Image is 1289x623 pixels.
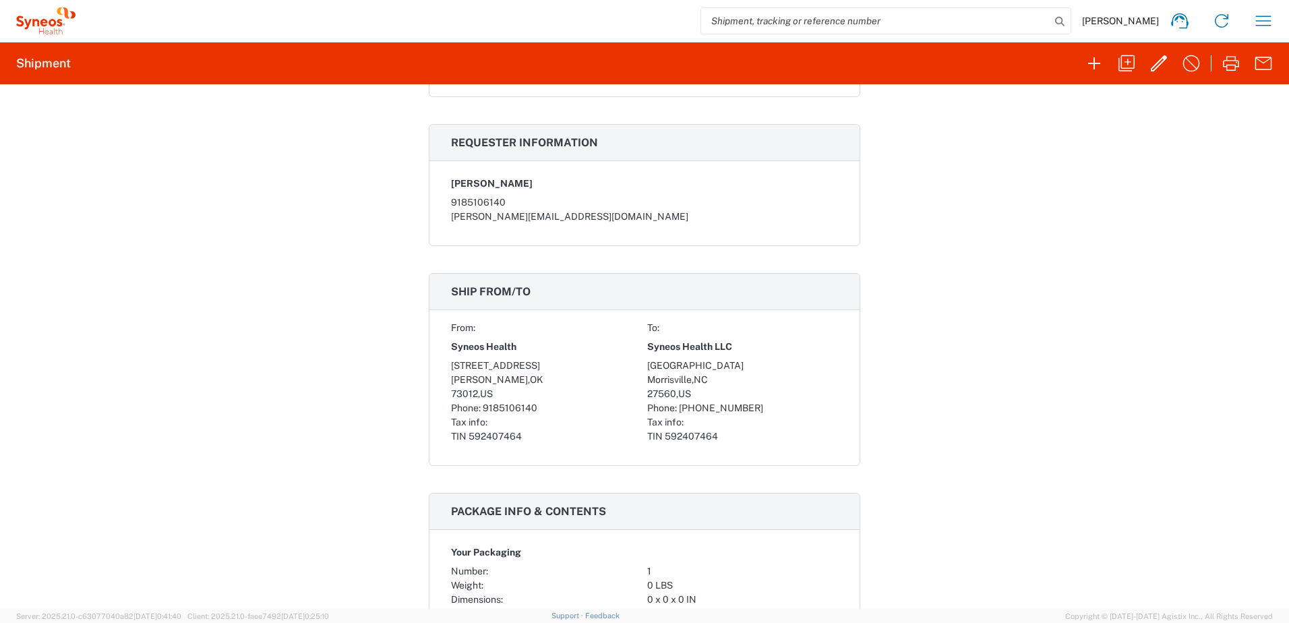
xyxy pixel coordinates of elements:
[451,417,487,427] span: Tax info:
[647,431,663,442] span: TIN
[483,403,537,413] span: 9185106140
[451,359,642,373] div: [STREET_ADDRESS]
[551,612,585,620] a: Support
[647,359,838,373] div: [GEOGRAPHIC_DATA]
[451,196,838,210] div: 9185106140
[451,210,838,224] div: [PERSON_NAME][EMAIL_ADDRESS][DOMAIN_NAME]
[647,593,838,607] div: 0 x 0 x 0 IN
[451,403,481,413] span: Phone:
[480,388,493,399] span: US
[678,388,691,399] span: US
[451,388,478,399] span: 73012
[451,431,467,442] span: TIN
[694,374,708,385] span: NC
[647,340,732,354] span: Syneos Health LLC
[585,612,620,620] a: Feedback
[451,580,483,591] span: Weight:
[530,374,543,385] span: OK
[478,388,480,399] span: ,
[451,285,531,298] span: Ship from/to
[647,578,838,593] div: 0 LBS
[451,374,528,385] span: [PERSON_NAME]
[676,388,678,399] span: ,
[647,388,676,399] span: 27560
[451,594,503,605] span: Dimensions:
[129,612,181,620] span: 2[DATE]0:41:40
[701,8,1050,34] input: Shipment, tracking or reference number
[187,612,329,620] span: Client: 2025.21.0-faee749
[451,566,488,576] span: Number:
[647,417,684,427] span: Tax info:
[451,136,598,149] span: Requester information
[528,374,530,385] span: ,
[276,612,329,620] span: 2[DATE]0:25:10
[665,431,718,442] span: 592407464
[1082,15,1159,27] span: [PERSON_NAME]
[16,612,181,620] span: Server: 2025.21.0-c63077040a8
[451,545,521,560] span: Your Packaging
[1065,610,1273,622] span: Copyright © [DATE]-[DATE] Agistix Inc., All Rights Reserved
[647,322,659,333] span: To:
[16,55,71,71] h2: Shipment
[469,431,522,442] span: 592407464
[451,340,516,354] span: Syneos Health
[647,403,677,413] span: Phone:
[451,177,533,191] span: [PERSON_NAME]
[692,374,694,385] span: ,
[451,322,475,333] span: From:
[679,403,763,413] span: [PHONE_NUMBER]
[647,374,692,385] span: Morrisville
[647,564,838,578] div: 1
[451,505,606,518] span: Package info & contents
